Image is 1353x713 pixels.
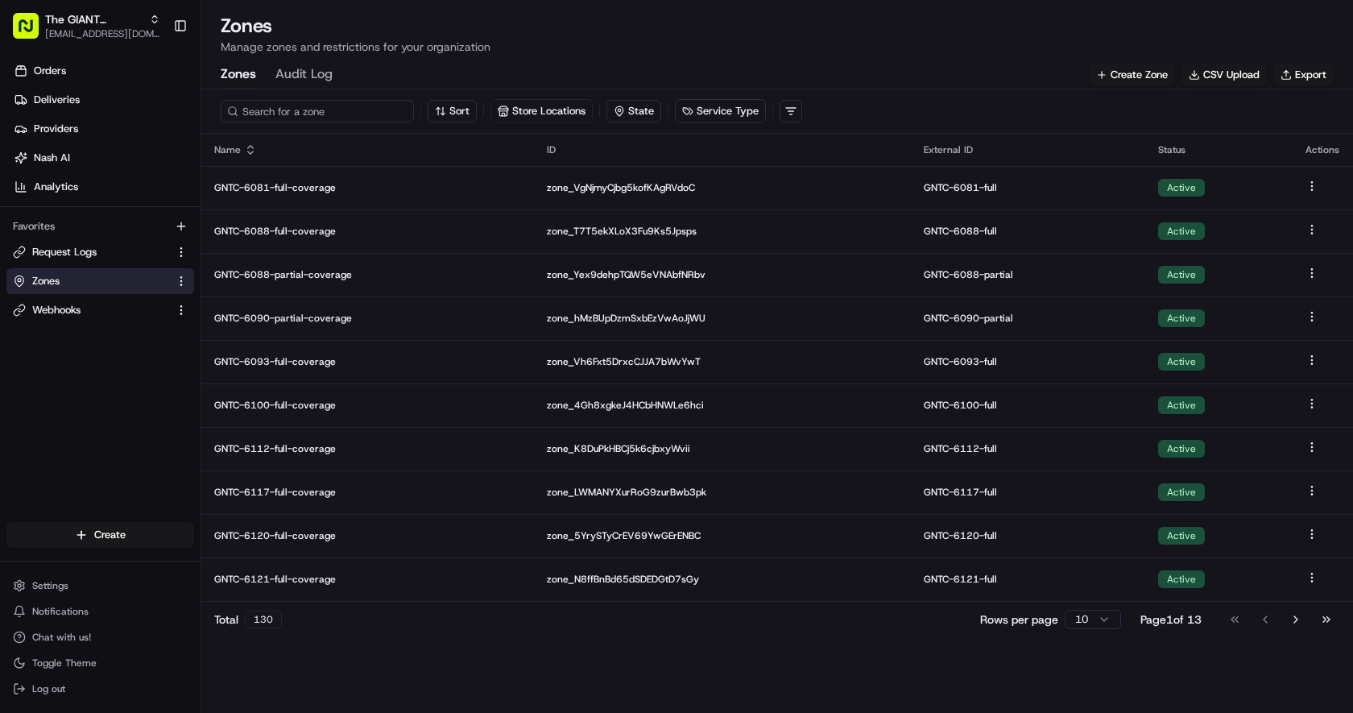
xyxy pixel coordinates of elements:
[214,225,521,238] p: GNTC-6088-full-coverage
[547,486,898,499] p: zone_LWMANYXurRoG9zurBwb3pk
[547,355,898,368] p: zone_Vh6Fxt5DrxcCJJA7bWvYwT
[491,100,592,122] button: Store Locations
[214,399,521,412] p: GNTC-6100-full-coverage
[1273,64,1334,86] button: Export
[606,100,661,122] button: State
[1158,440,1205,458] div: Active
[924,181,1132,194] p: GNTC-6081-full
[221,100,414,122] input: Search for a zone
[214,268,521,281] p: GNTC-6088-partial-coverage
[6,652,194,674] button: Toggle Theme
[1089,64,1175,86] button: Create Zone
[6,297,194,323] button: Webhooks
[214,143,521,156] div: Name
[1158,266,1205,284] div: Active
[32,274,60,288] span: Zones
[160,273,195,285] span: Pylon
[152,234,259,250] span: API Documentation
[924,355,1132,368] p: GNTC-6093-full
[1158,396,1205,414] div: Active
[130,227,265,256] a: 💻API Documentation
[34,122,78,136] span: Providers
[547,143,898,156] div: ID
[1158,143,1280,156] div: Status
[1158,483,1205,501] div: Active
[6,174,201,200] a: Analytics
[6,268,194,294] button: Zones
[16,16,48,48] img: Nash
[10,227,130,256] a: 📗Knowledge Base
[32,631,91,644] span: Chat with us!
[34,180,78,194] span: Analytics
[13,245,168,259] a: Request Logs
[924,529,1132,542] p: GNTC-6120-full
[16,235,29,248] div: 📗
[1158,353,1205,371] div: Active
[214,312,521,325] p: GNTC-6090-partial-coverage
[245,611,282,628] div: 130
[214,573,521,586] p: GNTC-6121-full-coverage
[16,154,45,183] img: 1736555255976-a54dd68f-1ca7-489b-9aae-adbdc363a1c4
[32,234,123,250] span: Knowledge Base
[32,303,81,317] span: Webhooks
[136,235,149,248] div: 💻
[547,225,898,238] p: zone_T7T5ekXLoX3Fu9Ks5Jpsps
[6,116,201,142] a: Providers
[6,58,201,84] a: Orders
[547,181,898,194] p: zone_VgNjmyCjbg5kofKAgRVdoC
[1158,309,1205,327] div: Active
[6,626,194,649] button: Chat with us!
[490,99,593,123] button: Store Locations
[1158,222,1205,240] div: Active
[1305,143,1340,156] div: Actions
[55,154,264,170] div: Start new chat
[55,170,204,183] div: We're available if you need us!
[980,611,1058,628] p: Rows per page
[1158,527,1205,545] div: Active
[13,274,168,288] a: Zones
[214,355,521,368] p: GNTC-6093-full-coverage
[924,486,1132,499] p: GNTC-6117-full
[924,399,1132,412] p: GNTC-6100-full
[114,272,195,285] a: Powered byPylon
[214,181,521,194] p: GNTC-6081-full-coverage
[214,486,521,499] p: GNTC-6117-full-coverage
[547,573,898,586] p: zone_N8ffBnBd65dSDEDGtD7sGy
[221,13,1334,39] h1: Zones
[275,61,333,89] button: Audit Log
[6,213,194,239] div: Favorites
[547,442,898,455] p: zone_K8DuPkHBCj5k6cjbxyWvii
[6,574,194,597] button: Settings
[32,682,65,695] span: Log out
[924,573,1132,586] p: GNTC-6121-full
[274,159,293,178] button: Start new chat
[924,143,1132,156] div: External ID
[1158,570,1205,588] div: Active
[45,27,160,40] button: [EMAIL_ADDRESS][DOMAIN_NAME]
[214,442,521,455] p: GNTC-6112-full-coverage
[45,11,143,27] button: The GIANT Company
[6,678,194,700] button: Log out
[428,100,477,122] button: Sort
[214,529,521,542] p: GNTC-6120-full-coverage
[924,268,1132,281] p: GNTC-6088-partial
[42,104,266,121] input: Clear
[34,93,80,107] span: Deliveries
[221,61,256,89] button: Zones
[94,528,126,542] span: Create
[32,605,89,618] span: Notifications
[1158,179,1205,197] div: Active
[214,611,282,628] div: Total
[6,522,194,548] button: Create
[547,399,898,412] p: zone_4Gh8xgkeJ4HCbHNWLe6hci
[1140,611,1202,628] div: Page 1 of 13
[547,529,898,542] p: zone_5YrySTyCrEV69YwGErENBC
[924,312,1132,325] p: GNTC-6090-partial
[32,657,97,669] span: Toggle Theme
[1181,64,1267,86] button: CSV Upload
[676,100,765,122] button: Service Type
[6,145,201,171] a: Nash AI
